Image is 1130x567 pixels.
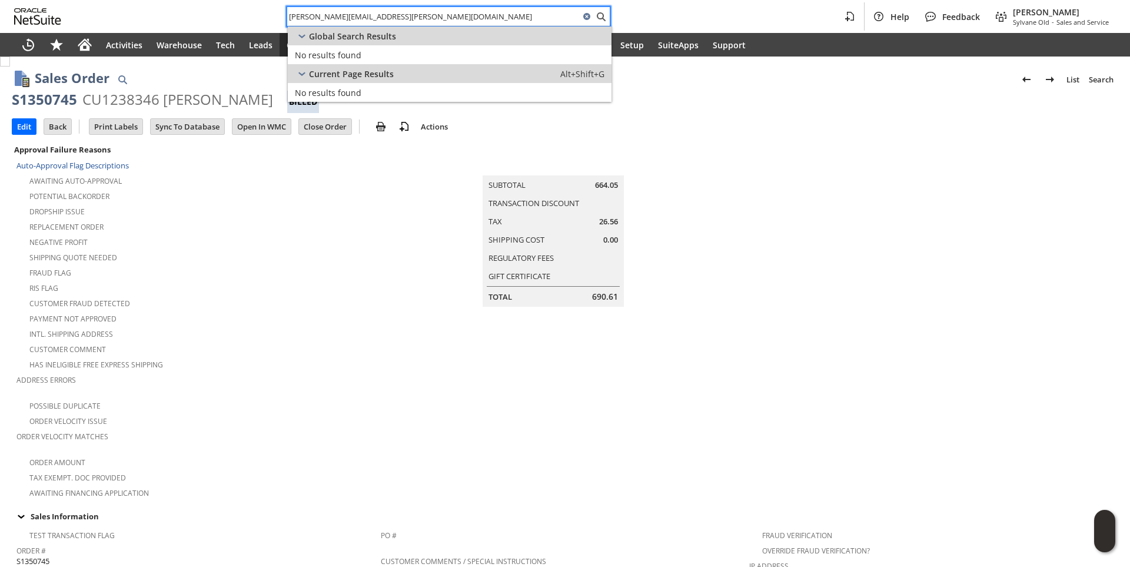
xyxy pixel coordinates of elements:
[299,119,351,134] input: Close Order
[249,39,272,51] span: Leads
[82,90,273,109] div: CU1238346 [PERSON_NAME]
[29,457,85,467] a: Order Amount
[149,33,209,57] a: Warehouse
[603,234,618,246] span: 0.00
[12,142,376,157] div: Approval Failure Reasons
[560,68,604,79] span: Alt+Shift+G
[1043,72,1057,87] img: Next
[16,556,49,567] span: S1350745
[287,91,319,113] div: Billed
[89,119,142,134] input: Print Labels
[29,314,117,324] a: Payment not approved
[157,39,202,51] span: Warehouse
[29,329,113,339] a: Intl. Shipping Address
[1094,532,1115,553] span: Oracle Guided Learning Widget. To move around, please hold and drag
[295,87,361,98] span: No results found
[309,68,394,79] span: Current Page Results
[1013,6,1109,18] span: [PERSON_NAME]
[209,33,242,57] a: Tech
[14,33,42,57] a: Recent Records
[287,9,580,24] input: Search
[49,38,64,52] svg: Shortcuts
[29,488,149,498] a: Awaiting Financing Application
[595,180,618,191] span: 664.05
[706,33,753,57] a: Support
[374,120,388,134] img: print.svg
[613,33,651,57] a: Setup
[216,39,235,51] span: Tech
[12,509,1114,524] div: Sales Information
[890,11,909,22] span: Help
[14,8,61,25] svg: logo
[488,216,502,227] a: Tax
[99,33,149,57] a: Activities
[232,119,291,134] input: Open In WMC
[29,253,117,263] a: Shipping Quote Needed
[488,180,526,190] a: Subtotal
[1084,70,1118,89] a: Search
[42,33,71,57] div: Shortcuts
[29,191,109,201] a: Potential Backorder
[12,509,1118,524] td: Sales Information
[280,33,351,57] a: Opportunities
[488,271,550,281] a: Gift Certificate
[1052,18,1054,26] span: -
[762,546,870,556] a: Override Fraud Verification?
[288,45,611,64] a: No results found
[151,119,224,134] input: Sync To Database
[287,39,344,51] span: Opportunities
[288,83,611,102] a: No results found
[599,216,618,227] span: 26.56
[35,68,109,88] h1: Sales Order
[416,121,453,132] a: Actions
[71,33,99,57] a: Home
[16,160,129,171] a: Auto-Approval Flag Descriptions
[942,11,980,22] span: Feedback
[44,119,71,134] input: Back
[242,33,280,57] a: Leads
[1094,510,1115,552] iframe: Click here to launch Oracle Guided Learning Help Panel
[488,198,579,208] a: Transaction Discount
[488,234,544,245] a: Shipping Cost
[488,291,512,302] a: Total
[16,432,108,442] a: Order Velocity Matches
[29,207,85,217] a: Dropship Issue
[29,530,115,541] a: Test Transaction Flag
[29,360,163,370] a: Has Ineligible Free Express Shipping
[483,157,624,175] caption: Summary
[620,39,644,51] span: Setup
[381,530,397,541] a: PO #
[1056,18,1109,26] span: Sales and Service
[29,283,58,293] a: RIS flag
[713,39,746,51] span: Support
[29,344,106,354] a: Customer Comment
[1013,18,1049,26] span: Sylvane Old
[78,38,92,52] svg: Home
[115,72,129,87] img: Quick Find
[309,31,396,42] span: Global Search Results
[594,9,608,24] svg: Search
[1019,72,1033,87] img: Previous
[29,416,107,426] a: Order Velocity Issue
[29,222,104,232] a: Replacement Order
[651,33,706,57] a: SuiteApps
[658,39,699,51] span: SuiteApps
[106,39,142,51] span: Activities
[397,120,411,134] img: add-record.svg
[21,38,35,52] svg: Recent Records
[29,268,71,278] a: Fraud Flag
[762,530,832,541] a: Fraud Verification
[29,401,101,411] a: Possible Duplicate
[12,119,36,134] input: Edit
[29,176,122,186] a: Awaiting Auto-Approval
[381,556,546,566] a: Customer Comments / Special Instructions
[16,546,46,556] a: Order #
[488,253,554,263] a: Regulatory Fees
[12,90,77,109] div: S1350745
[29,237,88,247] a: Negative Profit
[592,291,618,303] span: 690.61
[29,473,126,483] a: Tax Exempt. Doc Provided
[1062,70,1084,89] a: List
[29,299,130,309] a: Customer Fraud Detected
[16,375,76,385] a: Address Errors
